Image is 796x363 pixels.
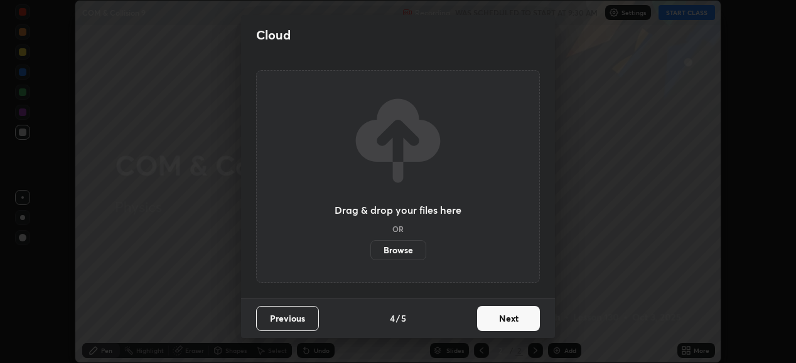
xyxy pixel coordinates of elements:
h4: / [396,312,400,325]
h5: OR [392,225,404,233]
h3: Drag & drop your files here [335,205,461,215]
h4: 5 [401,312,406,325]
button: Previous [256,306,319,331]
button: Next [477,306,540,331]
h2: Cloud [256,27,291,43]
h4: 4 [390,312,395,325]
